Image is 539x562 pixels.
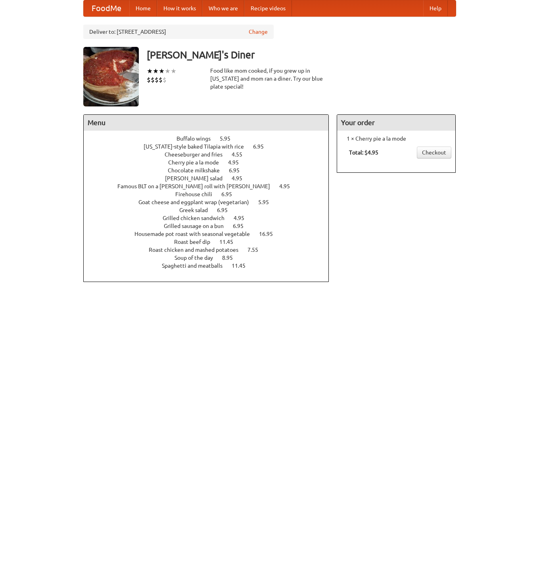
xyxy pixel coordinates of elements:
[147,75,151,84] li: $
[153,67,159,75] li: ★
[144,143,278,150] a: [US_STATE]-style baked Tilapia with rice 6.95
[174,239,218,245] span: Roast beef dip
[175,255,221,261] span: Soup of the day
[210,67,329,91] div: Food like mom cooked, if you grew up in [US_STATE] and mom ran a diner. Try our blue plate special!
[164,223,232,229] span: Grilled sausage on a bun
[175,191,220,197] span: Firehouse chili
[202,0,244,16] a: Who we are
[222,255,241,261] span: 8.95
[417,147,451,158] a: Checkout
[83,47,139,106] img: angular.jpg
[233,223,251,229] span: 6.95
[244,0,292,16] a: Recipe videos
[423,0,448,16] a: Help
[163,215,259,221] a: Grilled chicken sandwich 4.95
[134,231,288,237] a: Housemade pot roast with seasonal vegetable 16.95
[175,191,247,197] a: Firehouse chili 6.95
[165,151,230,158] span: Cheeseburger and fries
[279,183,298,189] span: 4.95
[165,175,257,182] a: [PERSON_NAME] salad 4.95
[134,231,258,237] span: Housemade pot roast with seasonal vegetable
[144,143,252,150] span: [US_STATE]-style baked Tilapia with rice
[253,143,272,150] span: 6.95
[138,199,284,205] a: Goat cheese and eggplant wrap (vegetarian) 5.95
[165,151,257,158] a: Cheeseburger and fries 4.55
[168,167,228,174] span: Chocolate milkshake
[168,159,253,166] a: Cherry pie a la mode 4.95
[258,199,277,205] span: 5.95
[234,215,252,221] span: 4.95
[179,207,242,213] a: Greek salad 6.95
[171,67,176,75] li: ★
[117,183,305,189] a: Famous BLT on a [PERSON_NAME] roll with [PERSON_NAME] 4.95
[164,223,258,229] a: Grilled sausage on a bun 6.95
[176,135,245,142] a: Buffalo wings 5.95
[84,115,329,131] h4: Menu
[179,207,216,213] span: Greek salad
[165,175,230,182] span: [PERSON_NAME] salad
[163,215,232,221] span: Grilled chicken sandwich
[147,47,456,63] h3: [PERSON_NAME]'s Diner
[341,135,451,143] li: 1 × Cherry pie a la mode
[229,167,247,174] span: 6.95
[147,67,153,75] li: ★
[163,75,167,84] li: $
[84,0,129,16] a: FoodMe
[174,239,248,245] a: Roast beef dip 11.45
[129,0,157,16] a: Home
[221,191,240,197] span: 6.95
[232,263,253,269] span: 11.45
[157,0,202,16] a: How it works
[83,25,274,39] div: Deliver to: [STREET_ADDRESS]
[249,28,268,36] a: Change
[162,263,230,269] span: Spaghetti and meatballs
[165,67,171,75] li: ★
[337,115,455,131] h4: Your order
[159,75,163,84] li: $
[247,247,266,253] span: 7.55
[349,149,378,156] b: Total: $4.95
[175,255,247,261] a: Soup of the day 8.95
[151,75,155,84] li: $
[117,183,278,189] span: Famous BLT on a [PERSON_NAME] roll with [PERSON_NAME]
[168,167,254,174] a: Chocolate milkshake 6.95
[149,247,273,253] a: Roast chicken and mashed potatoes 7.55
[219,239,241,245] span: 11.45
[217,207,236,213] span: 6.95
[176,135,219,142] span: Buffalo wings
[162,263,260,269] a: Spaghetti and meatballs 11.45
[232,175,250,182] span: 4.95
[149,247,246,253] span: Roast chicken and mashed potatoes
[232,151,250,158] span: 4.55
[159,67,165,75] li: ★
[138,199,257,205] span: Goat cheese and eggplant wrap (vegetarian)
[155,75,159,84] li: $
[220,135,238,142] span: 5.95
[168,159,227,166] span: Cherry pie a la mode
[259,231,281,237] span: 16.95
[228,159,247,166] span: 4.95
